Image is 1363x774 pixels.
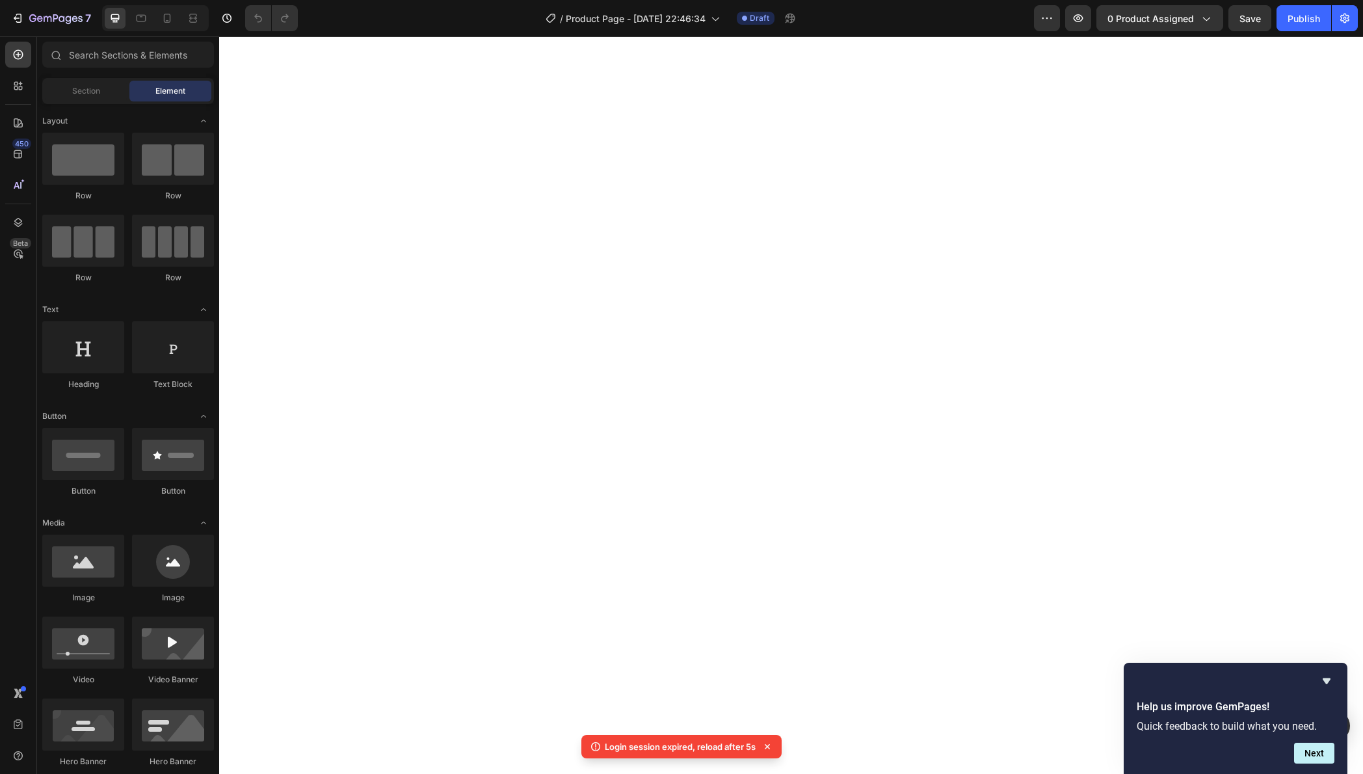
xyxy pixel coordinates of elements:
button: Next question [1294,743,1334,764]
span: 0 product assigned [1107,12,1194,25]
div: Button [42,485,124,497]
span: Button [42,410,66,422]
div: Row [42,190,124,202]
span: Draft [750,12,769,24]
div: Publish [1288,12,1320,25]
span: / [560,12,563,25]
div: Row [132,190,214,202]
div: Row [42,272,124,284]
div: Heading [42,379,124,390]
div: Text Block [132,379,214,390]
iframe: Design area [219,36,1363,774]
h2: Help us improve GemPages! [1137,699,1334,715]
span: Section [72,85,100,97]
span: Toggle open [193,513,214,533]
span: Product Page - [DATE] 22:46:34 [566,12,706,25]
div: Hero Banner [132,756,214,767]
div: Image [42,592,124,604]
p: 7 [85,10,91,26]
button: Publish [1277,5,1331,31]
div: Help us improve GemPages! [1137,673,1334,764]
div: Row [132,272,214,284]
button: 7 [5,5,97,31]
div: Video Banner [132,674,214,686]
input: Search Sections & Elements [42,42,214,68]
div: Video [42,674,124,686]
span: Media [42,517,65,529]
div: Button [132,485,214,497]
span: Text [42,304,59,315]
div: Hero Banner [42,756,124,767]
span: Toggle open [193,406,214,427]
span: Toggle open [193,111,214,131]
span: Save [1239,13,1261,24]
span: Toggle open [193,299,214,320]
button: 0 product assigned [1096,5,1223,31]
div: 450 [12,139,31,149]
button: Save [1228,5,1271,31]
div: Undo/Redo [245,5,298,31]
span: Layout [42,115,68,127]
span: Element [155,85,185,97]
div: Beta [10,238,31,248]
div: Image [132,592,214,604]
button: Hide survey [1319,673,1334,689]
p: Quick feedback to build what you need. [1137,720,1334,732]
p: Login session expired, reload after 5s [605,740,756,753]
